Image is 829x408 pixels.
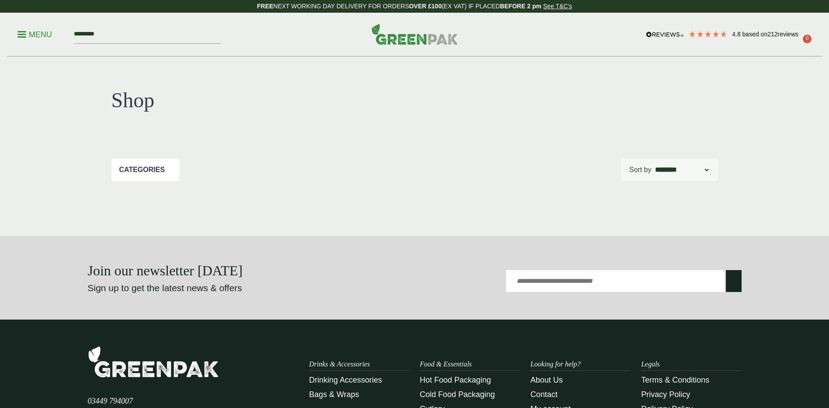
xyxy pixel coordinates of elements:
[629,165,652,175] p: Sort by
[88,346,219,378] img: GreenPak Supplies
[653,165,710,175] select: Shop order
[420,390,495,399] a: Cold Food Packaging
[309,390,359,399] a: Bags & Wraps
[119,165,165,175] p: Categories
[500,3,541,10] strong: BEFORE 2 pm
[641,390,690,399] a: Privacy Policy
[371,24,458,45] img: GreenPak Supplies
[531,390,558,399] a: Contact
[88,281,382,295] p: Sign up to get the latest news & offers
[17,29,52,40] p: Menu
[767,31,777,38] span: 212
[641,376,709,384] a: Terms & Conditions
[778,31,798,38] span: reviews
[88,263,243,278] strong: Join our newsletter [DATE]
[646,32,684,38] img: REVIEWS.io
[88,397,133,405] a: 03449 794007
[732,31,742,38] span: 4.8
[111,88,415,113] h1: Shop
[17,29,52,38] a: Menu
[688,30,728,38] div: 4.79 Stars
[420,376,491,384] a: Hot Food Packaging
[803,35,812,43] span: 0
[257,3,273,10] strong: FREE
[88,397,133,405] span: 03449 794007
[531,376,563,384] a: About Us
[409,3,442,10] strong: OVER £100
[543,3,572,10] a: See T&C's
[309,376,382,384] a: Drinking Accessories
[742,31,768,38] span: Based on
